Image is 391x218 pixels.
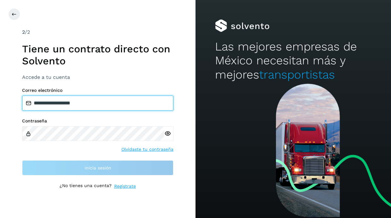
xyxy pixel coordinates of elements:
[22,74,173,80] h3: Accede a tu cuenta
[85,166,111,170] span: Inicia sesión
[22,29,25,35] span: 2
[121,146,173,153] a: Olvidaste tu contraseña
[114,183,136,190] a: Regístrate
[22,88,173,93] label: Correo electrónico
[22,43,173,67] h1: Tiene un contrato directo con Solvento
[22,118,173,124] label: Contraseña
[60,183,112,190] p: ¿No tienes una cuenta?
[259,68,335,81] span: transportistas
[215,40,371,82] h2: Las mejores empresas de México necesitan más y mejores
[22,160,173,175] button: Inicia sesión
[22,28,173,36] div: /2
